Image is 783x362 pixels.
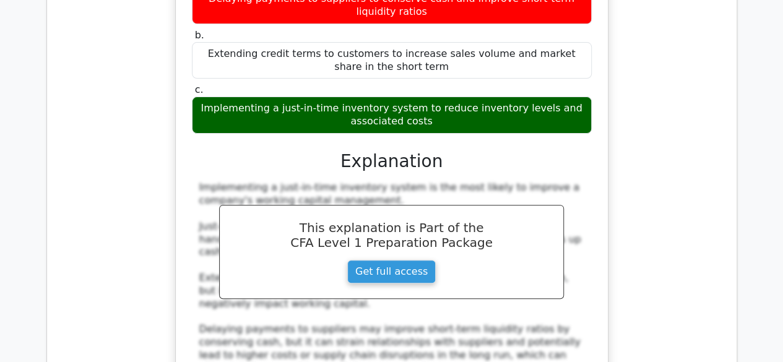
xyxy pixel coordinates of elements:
div: Extending credit terms to customers to increase sales volume and market share in the short term [192,42,592,79]
a: Get full access [347,260,436,283]
h3: Explanation [199,151,584,172]
div: Implementing a just-in-time inventory system to reduce inventory levels and associated costs [192,97,592,134]
span: c. [195,84,204,95]
span: b. [195,29,204,41]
